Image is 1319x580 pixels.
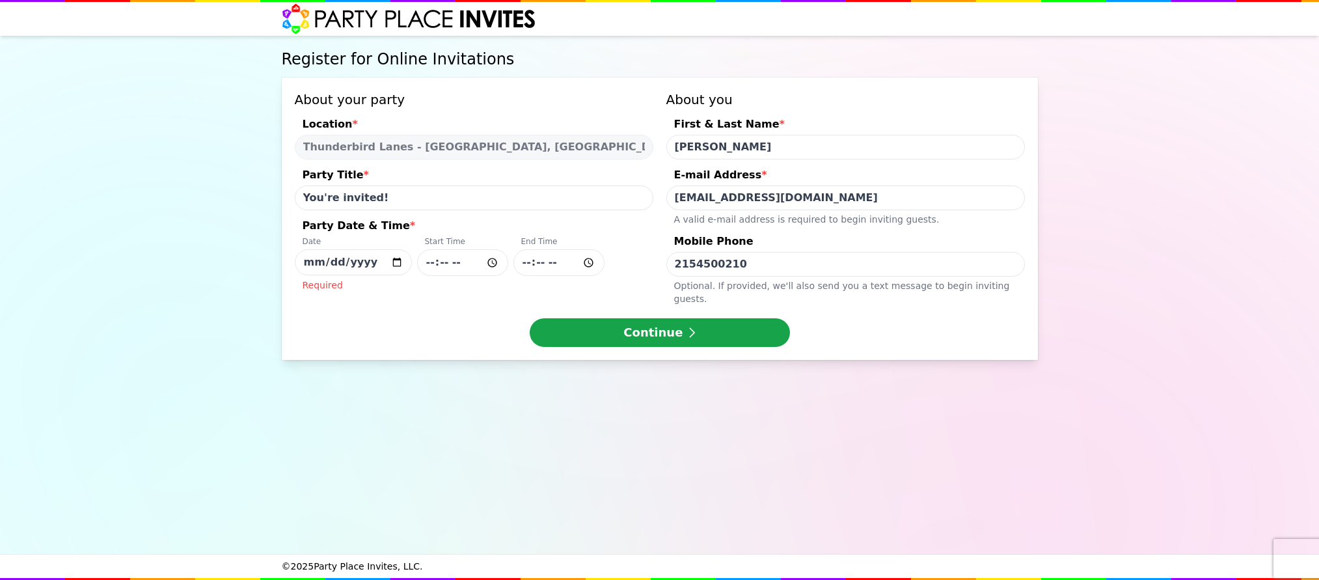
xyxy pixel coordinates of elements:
div: First & Last Name [666,117,1025,135]
input: First & Last Name* [666,135,1025,159]
div: © 2025 Party Place Invites, LLC. [282,555,1038,578]
div: Party Title [295,167,653,186]
input: Party Date & Time*DateStart TimeEnd TimeRequired [513,249,605,276]
div: Optional. If provided, we ' ll also send you a text message to begin inviting guests. [666,277,1025,305]
select: Location* [295,135,653,159]
input: Party Date & Time*DateStart TimeEnd TimeRequired [417,249,508,276]
div: Date [295,236,412,249]
button: Continue [530,318,790,347]
input: Mobile PhoneOptional. If provided, we'll also send you a text message to begin inviting guests. [666,252,1025,277]
div: E-mail Address [666,167,1025,186]
input: Party Date & Time*DateStart TimeEnd TimeRequired [295,249,412,275]
div: Location [295,117,653,135]
div: End Time [513,236,605,249]
div: Start Time [417,236,508,249]
h3: About you [666,90,1025,109]
div: Required [295,276,653,292]
div: Mobile Phone [666,234,1025,252]
div: Party Date & Time [295,218,653,236]
h3: About your party [295,90,653,109]
h1: Register for Online Invitations [282,49,1038,70]
div: A valid e-mail address is required to begin inviting guests. [666,210,1025,226]
img: Party Place Invites [282,3,536,35]
input: Party Title* [295,186,653,210]
input: E-mail Address*A valid e-mail address is required to begin inviting guests. [666,186,1025,210]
